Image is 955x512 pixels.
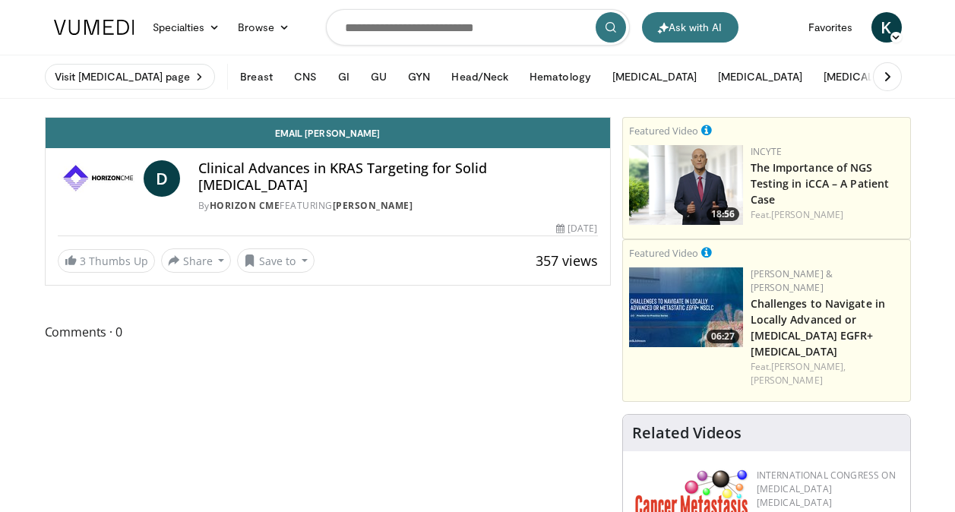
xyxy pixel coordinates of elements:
[362,62,396,92] button: GU
[751,360,904,387] div: Feat.
[751,296,886,359] a: Challenges to Navigate in Locally Advanced or [MEDICAL_DATA] EGFR+ [MEDICAL_DATA]
[707,330,739,343] span: 06:27
[58,160,138,197] img: Horizon CME
[757,469,896,509] a: International Congress on [MEDICAL_DATA] [MEDICAL_DATA]
[629,145,743,225] img: 6827cc40-db74-4ebb-97c5-13e529cfd6fb.png.150x105_q85_crop-smart_upscale.png
[629,124,698,137] small: Featured Video
[707,207,739,221] span: 18:56
[58,249,155,273] a: 3 Thumbs Up
[45,322,611,342] span: Comments 0
[771,208,843,221] a: [PERSON_NAME]
[536,251,598,270] span: 357 views
[751,145,783,158] a: Incyte
[771,360,846,373] a: [PERSON_NAME],
[629,267,743,347] img: 7845151f-d172-4318-bbcf-4ab447089643.jpeg.150x105_q85_crop-smart_upscale.jpg
[210,199,280,212] a: Horizon CME
[642,12,738,43] button: Ask with AI
[629,246,698,260] small: Featured Video
[442,62,517,92] button: Head/Neck
[229,12,299,43] a: Browse
[144,12,229,43] a: Specialties
[46,118,610,148] a: Email [PERSON_NAME]
[285,62,326,92] button: CNS
[54,20,134,35] img: VuMedi Logo
[632,424,742,442] h4: Related Videos
[399,62,439,92] button: GYN
[80,254,86,268] span: 3
[751,160,890,207] a: The Importance of NGS Testing in iCCA – A Patient Case
[198,199,598,213] div: By FEATURING
[237,248,315,273] button: Save to
[45,64,216,90] a: Visit [MEDICAL_DATA] page
[326,9,630,46] input: Search topics, interventions
[871,12,902,43] a: K
[556,222,597,235] div: [DATE]
[799,12,862,43] a: Favorites
[751,267,833,294] a: [PERSON_NAME] & [PERSON_NAME]
[709,62,811,92] button: [MEDICAL_DATA]
[814,62,917,92] button: [MEDICAL_DATA]
[629,145,743,225] a: 18:56
[603,62,706,92] button: [MEDICAL_DATA]
[333,199,413,212] a: [PERSON_NAME]
[520,62,600,92] button: Hematology
[329,62,359,92] button: GI
[629,267,743,347] a: 06:27
[161,248,232,273] button: Share
[198,160,598,193] h4: Clinical Advances in KRAS Targeting for Solid [MEDICAL_DATA]
[144,160,180,197] a: D
[751,208,904,222] div: Feat.
[231,62,281,92] button: Breast
[751,374,823,387] a: [PERSON_NAME]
